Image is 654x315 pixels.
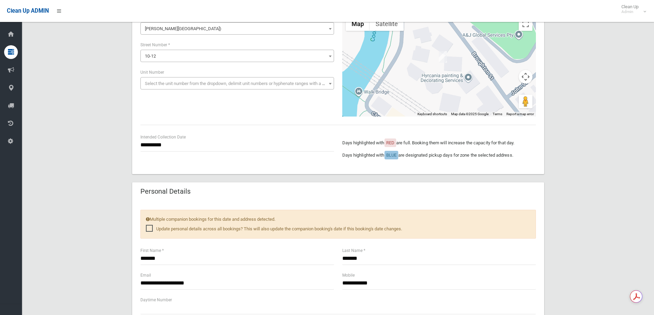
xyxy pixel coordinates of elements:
[618,4,645,14] span: Clean Up
[132,185,199,198] header: Personal Details
[346,17,370,31] button: Show street map
[493,112,502,116] a: Terms (opens in new tab)
[370,17,404,31] button: Show satellite imagery
[386,140,394,145] span: RED
[146,225,402,233] span: Update personal details across all bookings? This will also update the companion booking's date i...
[451,112,489,116] span: Map data ©2025 Google
[145,53,156,59] span: 10-12
[344,108,367,117] a: Open this area in Google Maps (opens a new window)
[519,17,532,31] button: Toggle fullscreen view
[145,81,337,86] span: Select the unit number from the dropdown, delimit unit numbers or hyphenate ranges with a comma
[506,112,534,116] a: Report a map error
[140,210,536,239] div: Multiple companion bookings for this date and address detected.
[342,139,536,147] p: Days highlighted with are full. Booking them will increase the capacity for that day.
[342,151,536,159] p: Days highlighted with are designated pickup days for zone the selected address.
[439,51,447,63] div: 10-12 Broughton Street, CANTERBURY NSW 2193
[386,153,397,158] span: BLUE
[417,112,447,117] button: Keyboard shortcuts
[344,108,367,117] img: Google
[140,50,334,62] span: 10-12
[519,70,532,84] button: Map camera controls
[142,24,332,34] span: Broughton Street (CANTERBURY 2193)
[519,95,532,108] button: Drag Pegman onto the map to open Street View
[140,22,334,35] span: Broughton Street (CANTERBURY 2193)
[621,9,639,14] small: Admin
[142,51,332,61] span: 10-12
[7,8,49,14] span: Clean Up ADMIN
